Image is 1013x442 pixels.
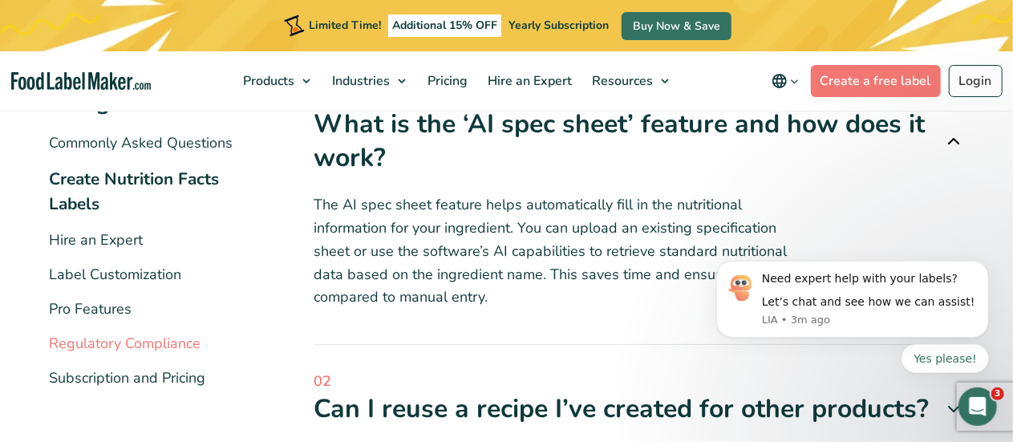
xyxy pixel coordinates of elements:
span: Additional 15% OFF [388,14,501,37]
p: The AI spec sheet feature helps automatically fill in the nutritional information for your ingred... [314,193,964,309]
iframe: Intercom live chat [958,387,997,426]
span: Pricing [423,72,469,90]
a: Products [233,51,318,111]
a: Login [949,65,1003,97]
iframe: Intercom notifications message [692,237,1013,399]
a: Hire an Expert [478,51,578,111]
a: Create a free label [811,65,941,97]
a: Subscription and Pricing [50,368,206,387]
a: Industries [322,51,414,111]
a: Hire an Expert [50,230,144,249]
span: Products [238,72,296,90]
a: 01 What is the ‘AI spec sheet’ feature and how does it work? [314,86,964,174]
span: Industries [327,72,391,90]
a: Pro Features [50,299,132,318]
a: Resources [582,51,677,111]
span: Hire an Expert [483,72,573,90]
span: Limited Time! [309,18,381,33]
span: Yearly Subscription [509,18,609,33]
a: Pricing [418,51,474,111]
div: What is the ‘AI spec sheet’ feature and how does it work? [314,107,964,174]
div: Can I reuse a recipe I’ve created for other products? [314,392,964,426]
span: Resources [587,72,654,90]
a: 02 Can I reuse a recipe I’ve created for other products? [314,371,964,426]
span: 3 [991,387,1004,400]
li: Create Nutrition Facts Labels [50,167,266,217]
span: 02 [314,371,964,392]
a: Label Customization [50,265,182,284]
a: Regulatory Compliance [50,334,201,353]
a: Buy Now & Save [622,12,731,40]
a: Commonly Asked Questions [50,133,233,152]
